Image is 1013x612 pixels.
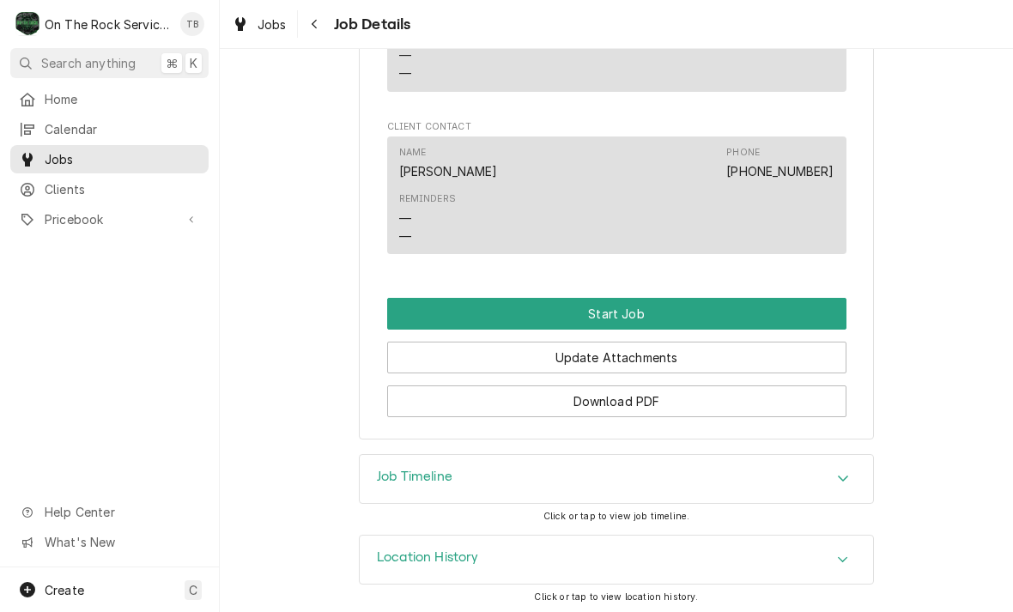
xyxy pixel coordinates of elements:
[45,180,200,198] span: Clients
[543,511,689,522] span: Click or tap to view job timeline.
[10,145,209,173] a: Jobs
[399,64,411,82] div: —
[190,54,197,72] span: K
[387,120,846,262] div: Client Contact
[10,528,209,556] a: Go to What's New
[387,373,846,417] div: Button Group Row
[377,469,452,485] h3: Job Timeline
[189,581,197,599] span: C
[387,298,846,330] div: Button Group Row
[726,146,834,180] div: Phone
[45,90,200,108] span: Home
[387,342,846,373] button: Update Attachments
[45,583,84,597] span: Create
[726,146,760,160] div: Phone
[258,15,287,33] span: Jobs
[387,298,846,417] div: Button Group
[301,10,329,38] button: Navigate back
[387,136,846,254] div: Contact
[387,120,846,134] span: Client Contact
[41,54,136,72] span: Search anything
[399,192,456,206] div: Reminders
[45,210,174,228] span: Pricebook
[399,227,411,245] div: —
[359,454,874,504] div: Job Timeline
[359,535,874,585] div: Location History
[360,536,873,584] button: Accordion Details Expand Trigger
[387,298,846,330] button: Start Job
[10,115,209,143] a: Calendar
[45,533,198,551] span: What's New
[45,503,198,521] span: Help Center
[45,150,200,168] span: Jobs
[10,498,209,526] a: Go to Help Center
[15,12,39,36] div: O
[15,12,39,36] div: On The Rock Services's Avatar
[10,175,209,203] a: Clients
[360,536,873,584] div: Accordion Header
[166,54,178,72] span: ⌘
[360,455,873,503] div: Accordion Header
[180,12,204,36] div: Todd Brady's Avatar
[377,549,479,566] h3: Location History
[726,164,834,179] a: [PHONE_NUMBER]
[399,162,498,180] div: [PERSON_NAME]
[329,13,411,36] span: Job Details
[45,15,171,33] div: On The Rock Services
[387,385,846,417] button: Download PDF
[360,455,873,503] button: Accordion Details Expand Trigger
[534,591,698,603] span: Click or tap to view location history.
[45,120,200,138] span: Calendar
[399,209,411,227] div: —
[10,48,209,78] button: Search anything⌘K
[399,146,427,160] div: Name
[387,136,846,262] div: Client Contact List
[10,205,209,233] a: Go to Pricebook
[399,46,411,64] div: —
[180,12,204,36] div: TB
[399,192,456,245] div: Reminders
[10,85,209,113] a: Home
[399,146,498,180] div: Name
[399,30,456,82] div: Reminders
[225,10,294,39] a: Jobs
[387,330,846,373] div: Button Group Row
